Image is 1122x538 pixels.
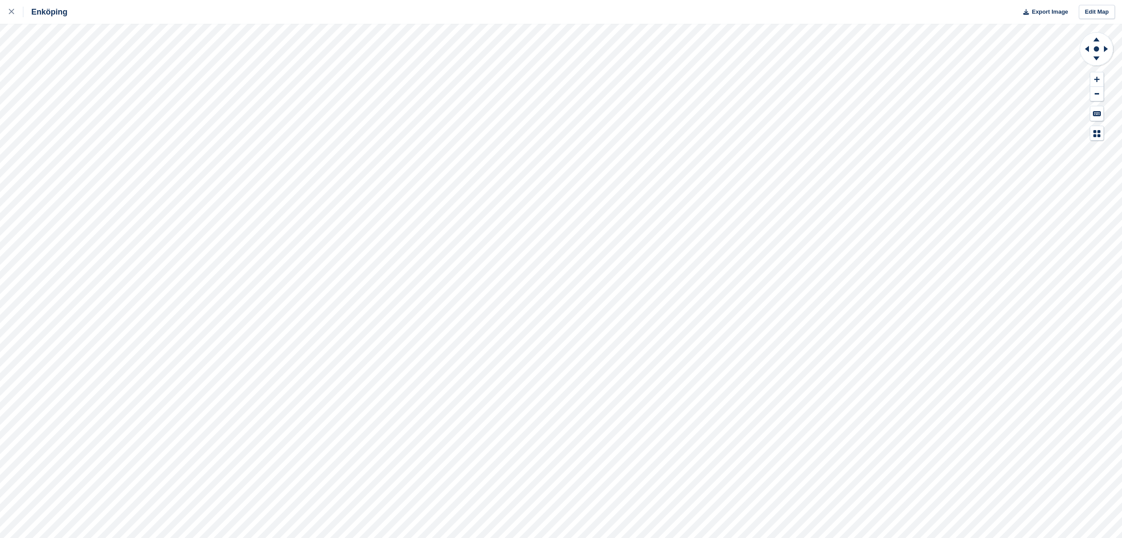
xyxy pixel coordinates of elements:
[1090,87,1103,101] button: Zoom Out
[1090,126,1103,141] button: Map Legend
[1018,5,1068,19] button: Export Image
[1079,5,1115,19] a: Edit Map
[1090,106,1103,121] button: Keyboard Shortcuts
[1090,72,1103,87] button: Zoom In
[23,7,67,17] div: Enköping
[1032,7,1068,16] span: Export Image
